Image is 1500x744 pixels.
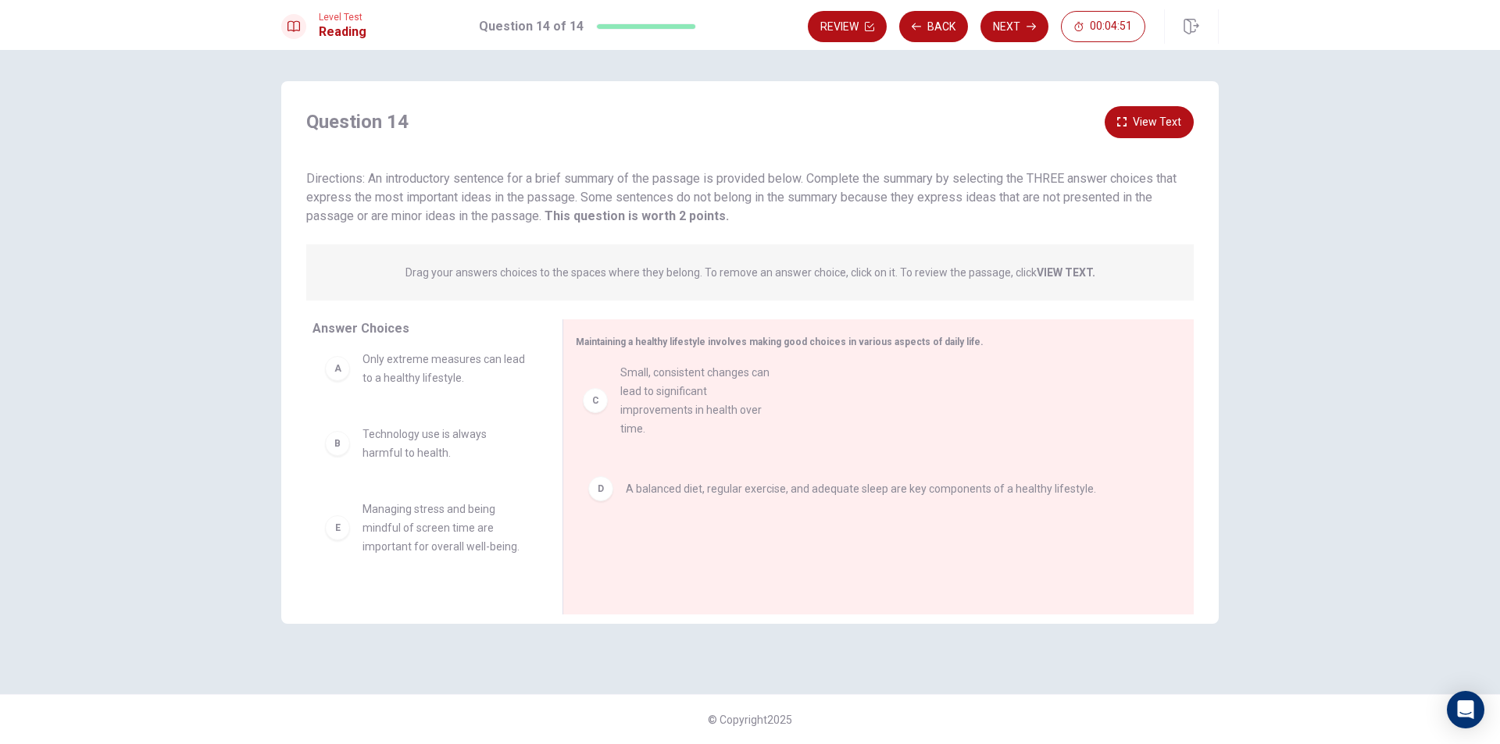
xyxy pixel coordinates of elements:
[312,321,409,336] span: Answer Choices
[319,23,366,41] h1: Reading
[306,109,409,134] h4: Question 14
[479,17,584,36] h1: Question 14 of 14
[1105,106,1194,138] button: View Text
[1090,20,1132,33] span: 00:04:51
[808,11,887,42] button: Review
[405,266,1095,279] p: Drag your answers choices to the spaces where they belong. To remove an answer choice, click on i...
[1447,691,1484,728] div: Open Intercom Messenger
[319,12,366,23] span: Level Test
[980,11,1048,42] button: Next
[1037,266,1095,279] strong: VIEW TEXT.
[708,714,792,726] span: © Copyright 2025
[899,11,968,42] button: Back
[576,336,984,347] span: Maintaining a healthy lifestyle involves making good choices in various aspects of daily life.
[1061,11,1145,42] button: 00:04:51
[541,208,729,223] strong: This question is worth 2 points.
[306,171,1177,223] span: Directions: An introductory sentence for a brief summary of the passage is provided below. Comple...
